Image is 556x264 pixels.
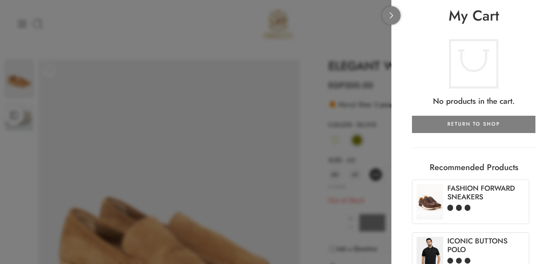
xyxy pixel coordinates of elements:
[391,6,556,25] span: My Cart
[391,25,556,133] p: No products in the cart.
[447,237,525,254] a: ICONIC BUTTONS POLO
[412,116,535,133] a: RETURN TO SHOP
[412,162,535,173] h3: Recommended Products
[447,184,525,201] a: FASHION FORWARD SNEAKERS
